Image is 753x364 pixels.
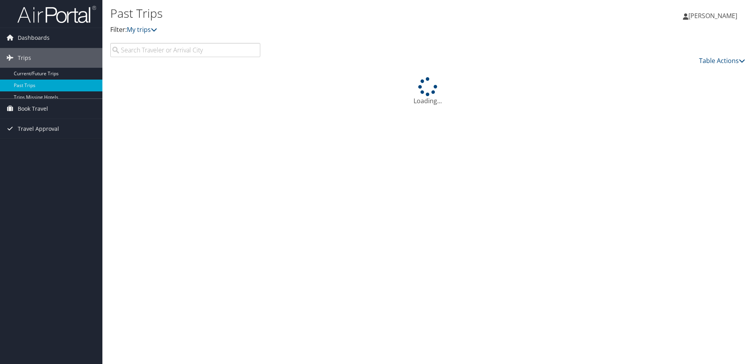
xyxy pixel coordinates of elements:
span: Travel Approval [18,119,59,139]
a: Table Actions [699,56,745,65]
span: Book Travel [18,99,48,119]
span: Trips [18,48,31,68]
h1: Past Trips [110,5,534,22]
a: My trips [127,25,157,34]
img: airportal-logo.png [17,5,96,24]
div: Loading... [110,77,745,106]
input: Search Traveler or Arrival City [110,43,260,57]
span: Dashboards [18,28,50,48]
span: [PERSON_NAME] [688,11,737,20]
p: Filter: [110,25,534,35]
a: [PERSON_NAME] [683,4,745,28]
